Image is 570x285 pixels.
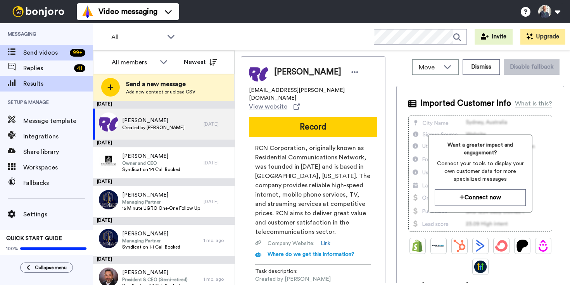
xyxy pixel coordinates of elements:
[93,256,235,264] div: [DATE]
[475,29,513,45] button: Invite
[474,240,487,252] img: ActiveCampaign
[122,117,185,124] span: [PERSON_NAME]
[20,263,73,273] button: Collapse menu
[93,217,235,225] div: [DATE]
[249,86,377,102] span: [EMAIL_ADDRESS][PERSON_NAME][DOMAIN_NAME]
[122,152,180,160] span: [PERSON_NAME]
[70,49,85,57] div: 99 +
[6,236,62,241] span: QUICK START GUIDE
[122,276,188,283] span: President & CEO (Semi-retired)
[93,140,235,147] div: [DATE]
[435,189,526,206] button: Connect now
[126,79,195,89] span: Send a new message
[255,275,331,283] span: Created by [PERSON_NAME]
[122,199,200,205] span: Managing Partner
[321,240,330,247] a: Link
[420,98,511,109] span: Imported Customer Info
[23,132,93,141] span: Integrations
[411,240,424,252] img: Shopify
[23,147,93,157] span: Share library
[23,210,93,219] span: Settings
[93,178,235,186] div: [DATE]
[495,240,508,252] img: ConvertKit
[112,58,156,67] div: All members
[204,276,231,282] div: 1 mo. ago
[122,166,180,173] span: Syndication 1-1 Call Booked
[474,261,487,273] img: GoHighLevel
[453,240,466,252] img: Hubspot
[122,230,180,238] span: [PERSON_NAME]
[435,141,526,157] span: Want a greater impact and engagement?
[432,240,445,252] img: Ontraport
[122,205,200,211] span: 15 Minute UGRO One-One Follow Up
[249,102,300,111] a: View website
[122,238,180,244] span: Managing Partner
[122,191,200,199] span: [PERSON_NAME]
[122,160,180,166] span: Owner and CEO
[99,151,118,171] img: 1d7f8b4b-fc12-434f-8bef-a276f12ad771.png
[268,240,314,247] span: Company Website :
[268,252,354,257] span: Where do we get this information?
[111,33,163,42] span: All
[435,160,526,183] span: Connect your tools to display your own customer data for more specialized messages
[178,54,223,70] button: Newest
[35,264,67,271] span: Collapse menu
[419,63,440,72] span: Move
[249,117,377,137] button: Record
[515,99,552,108] div: What is this?
[93,101,235,109] div: [DATE]
[122,269,188,276] span: [PERSON_NAME]
[537,240,549,252] img: Drip
[122,244,180,250] span: Syndication 1-1 Call Booked
[81,5,94,18] img: vm-color.svg
[204,237,231,244] div: 1 mo. ago
[99,112,118,132] img: 4094f5a0-0e2d-45ba-b849-3b8d1243b106.png
[255,268,309,275] span: Task description :
[126,89,195,95] span: Add new contact or upload CSV
[204,199,231,205] div: [DATE]
[463,59,500,75] button: Dismiss
[23,178,93,188] span: Fallbacks
[204,121,231,127] div: [DATE]
[520,29,565,45] button: Upgrade
[23,64,71,73] span: Replies
[249,62,268,82] img: Image of PJ Williams
[6,245,18,252] span: 100%
[99,190,118,209] img: a10e041a-fd2a-4734-83f0-e4d70891c508.jpg
[98,6,157,17] span: Video messaging
[9,6,67,17] img: bj-logo-header-white.svg
[255,143,371,237] span: RCN Corporation, originally known as Residential Communications Network, was founded in [DATE] an...
[23,79,93,88] span: Results
[122,124,185,131] span: Created by [PERSON_NAME]
[23,163,93,172] span: Workspaces
[204,160,231,166] div: [DATE]
[504,59,560,75] button: Disable fallback
[99,229,118,248] img: a10e041a-fd2a-4734-83f0-e4d70891c508.jpg
[74,64,85,72] div: 41
[274,66,341,78] span: [PERSON_NAME]
[23,48,67,57] span: Send videos
[249,102,287,111] span: View website
[23,116,93,126] span: Message template
[516,240,529,252] img: Patreon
